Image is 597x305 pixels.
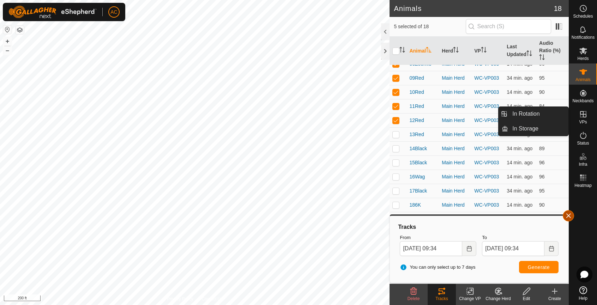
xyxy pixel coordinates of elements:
[504,37,536,65] th: Last Updated
[512,295,541,302] div: Edit
[507,89,532,95] span: Aug 19, 2025, 9:20 AM
[426,48,432,54] p-sorticon: Activate to sort
[409,131,424,138] span: 13Red
[539,55,545,61] p-sorticon: Activate to sort
[409,173,425,181] span: 16Wag
[442,159,469,166] div: Main Herd
[508,122,568,136] a: In Storage
[577,141,589,145] span: Status
[579,120,587,124] span: VPs
[409,187,427,195] span: 17Black
[394,4,554,13] h2: Animals
[442,117,469,124] div: Main Herd
[481,48,487,54] p-sorticon: Activate to sort
[442,201,469,209] div: Main Herd
[399,48,405,54] p-sorticon: Activate to sort
[539,202,545,208] span: 90
[507,61,532,67] span: Aug 19, 2025, 9:20 AM
[507,75,532,81] span: Aug 19, 2025, 9:00 AM
[3,37,12,45] button: +
[456,295,484,302] div: Change VP
[507,160,532,165] span: Aug 19, 2025, 9:20 AM
[484,295,512,302] div: Change Herd
[569,283,597,303] a: Help
[528,264,550,270] span: Generate
[397,223,561,231] div: Tracks
[442,145,469,152] div: Main Herd
[574,183,592,188] span: Heatmap
[541,295,569,302] div: Create
[474,146,499,151] a: WC-VP003
[474,132,499,137] a: WC-VP003
[466,19,551,34] input: Search (S)
[409,201,421,209] span: 186K
[507,146,532,151] span: Aug 19, 2025, 9:00 AM
[474,174,499,179] a: WC-VP003
[577,56,589,61] span: Herds
[462,241,476,256] button: Choose Date
[409,89,424,96] span: 10Red
[512,124,538,133] span: In Storage
[442,74,469,82] div: Main Herd
[394,23,465,30] span: 5 selected of 18
[507,188,532,194] span: Aug 19, 2025, 9:00 AM
[400,264,475,271] span: You can only select up to 7 days
[442,187,469,195] div: Main Herd
[409,159,427,166] span: 15Black
[409,117,424,124] span: 12Red
[453,48,459,54] p-sorticon: Activate to sort
[442,173,469,181] div: Main Herd
[507,103,532,109] span: Aug 19, 2025, 9:20 AM
[474,89,499,95] a: WC-VP003
[167,296,193,302] a: Privacy Policy
[428,295,456,302] div: Tracks
[508,107,568,121] a: In Rotation
[575,78,591,82] span: Animals
[539,174,545,179] span: 96
[442,103,469,110] div: Main Herd
[499,122,568,136] li: In Storage
[544,241,559,256] button: Choose Date
[507,174,532,179] span: Aug 19, 2025, 9:20 AM
[110,8,117,16] span: AC
[409,145,427,152] span: 14Black
[507,202,532,208] span: Aug 19, 2025, 9:20 AM
[499,107,568,121] li: In Rotation
[474,160,499,165] a: WC-VP003
[554,3,562,14] span: 18
[539,160,545,165] span: 96
[474,117,499,123] a: WC-VP003
[8,6,97,18] img: Gallagher Logo
[474,202,499,208] a: WC-VP003
[400,234,476,241] label: From
[16,26,24,34] button: Map Layers
[406,37,439,65] th: Animal
[526,51,532,57] p-sorticon: Activate to sort
[442,131,469,138] div: Main Herd
[572,99,593,103] span: Neckbands
[536,37,569,65] th: Audio Ratio (%)
[474,188,499,194] a: WC-VP003
[474,75,499,81] a: WC-VP003
[474,103,499,109] a: WC-VP003
[539,132,545,137] span: 93
[471,37,504,65] th: VP
[572,35,595,39] span: Notifications
[439,37,471,65] th: Herd
[442,89,469,96] div: Main Herd
[3,25,12,34] button: Reset Map
[579,162,587,166] span: Infra
[579,296,587,300] span: Help
[482,234,559,241] label: To
[409,74,424,82] span: 09Red
[573,14,593,18] span: Schedules
[519,261,559,273] button: Generate
[474,61,499,67] a: WC-VP003
[539,89,545,95] span: 90
[408,296,420,301] span: Delete
[3,46,12,55] button: –
[539,188,545,194] span: 95
[512,110,539,118] span: In Rotation
[539,75,545,81] span: 95
[539,146,545,151] span: 89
